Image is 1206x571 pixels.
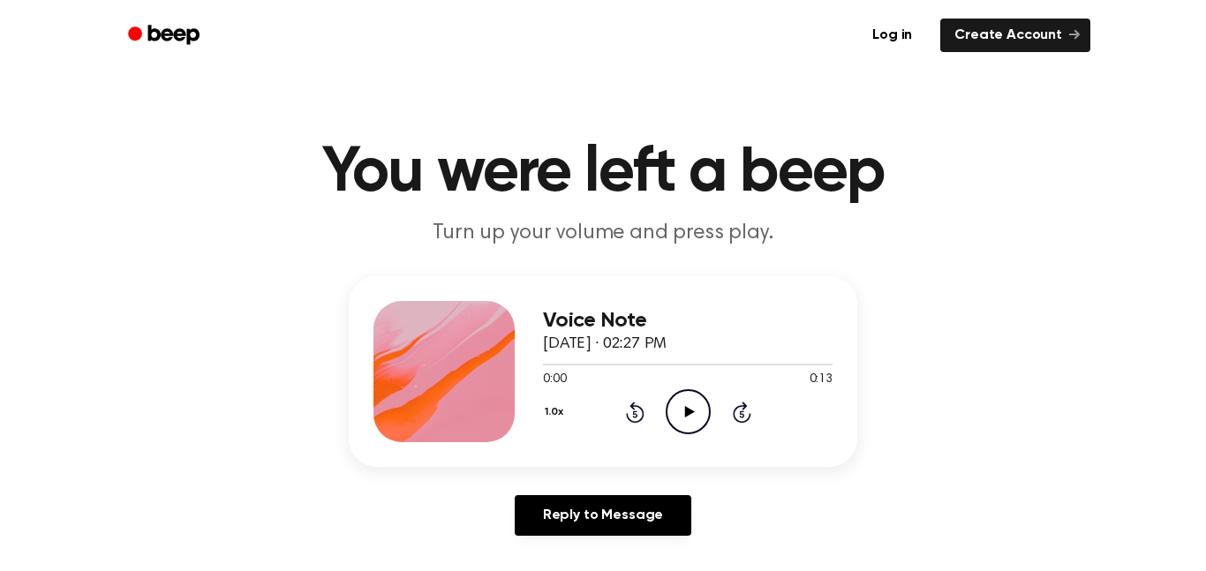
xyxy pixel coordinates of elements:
[264,219,942,248] p: Turn up your volume and press play.
[855,15,930,56] a: Log in
[810,371,833,389] span: 0:13
[940,19,1090,52] a: Create Account
[543,371,566,389] span: 0:00
[543,336,667,352] span: [DATE] · 02:27 PM
[116,19,215,53] a: Beep
[515,495,691,536] a: Reply to Message
[543,309,833,333] h3: Voice Note
[543,397,569,427] button: 1.0x
[151,141,1055,205] h1: You were left a beep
